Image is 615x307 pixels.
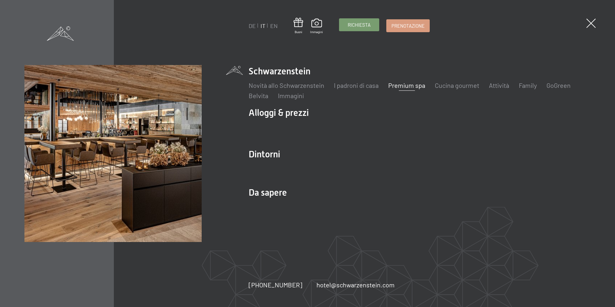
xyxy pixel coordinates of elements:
[317,280,395,289] a: hotel@schwarzenstein.com
[489,81,509,89] a: Attività
[339,19,379,31] a: Richiesta
[249,81,324,89] a: Novità allo Schwarzenstein
[249,280,302,289] a: [PHONE_NUMBER]
[519,81,537,89] a: Family
[388,81,425,89] a: Premium spa
[334,81,379,89] a: I padroni di casa
[278,92,304,99] a: Immagini
[249,92,268,99] a: Belvita
[294,18,303,34] a: Buoni
[348,22,371,28] span: Richiesta
[294,30,303,34] span: Buoni
[249,22,256,29] a: DE
[310,19,323,34] a: Immagini
[387,20,429,32] a: Prenotazione
[310,30,323,34] span: Immagini
[249,281,302,289] span: [PHONE_NUMBER]
[435,81,479,89] a: Cucina gourmet
[546,81,571,89] a: GoGreen
[391,23,425,29] span: Prenotazione
[261,22,265,29] a: IT
[270,22,278,29] a: EN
